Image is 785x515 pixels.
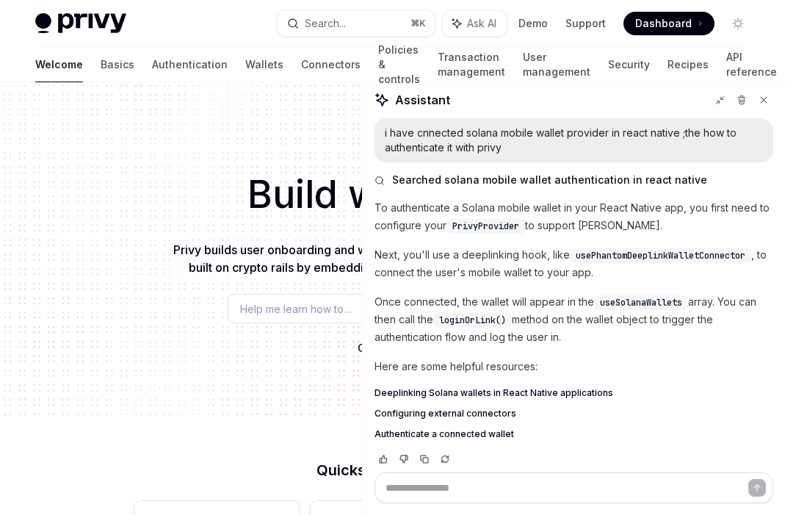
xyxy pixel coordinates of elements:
[152,47,228,82] a: Authentication
[375,428,514,440] span: Authenticate a connected wallet
[395,91,450,109] span: Assistant
[375,428,773,440] a: Authenticate a connected wallet
[439,314,506,326] span: loginOrLink()
[518,16,548,31] a: Demo
[385,126,763,155] div: i have cnnected solana mobile wallet provider in react native ;the how to authenticate it with privy
[375,387,773,399] a: Deeplinking Solana wallets in React Native applications
[375,199,773,234] p: To authenticate a Solana mobile wallet in your React Native app, you first need to configure your...
[392,173,707,187] span: Searched solana mobile wallet authentication in react native
[726,47,777,82] a: API reference
[240,301,352,317] span: Help me learn how to…
[378,47,420,82] a: Policies & controls
[23,166,762,223] h1: Build with Privy.
[375,358,773,375] p: Here are some helpful resources:
[608,47,650,82] a: Security
[523,47,590,82] a: User management
[358,342,416,354] span: Get started
[635,16,692,31] span: Dashboard
[375,293,773,346] p: Once connected, the wallet will appear in the array. You can then call the method on the wallet o...
[467,16,496,31] span: Ask AI
[277,10,435,37] button: Search...⌘K
[576,250,745,262] span: usePhantomDeeplinkWalletConnector
[726,12,750,35] button: Toggle dark mode
[375,408,516,419] span: Configuring external connectors
[442,10,507,37] button: Ask AI
[668,47,709,82] a: Recipes
[565,16,606,31] a: Support
[375,387,613,399] span: Deeplinking Solana wallets in React Native applications
[305,15,346,32] div: Search...
[173,242,612,275] span: Privy builds user onboarding and wallet infrastructure to enable better products built on crypto ...
[375,246,773,281] p: Next, you'll use a deeplinking hook, like , to connect the user's mobile wallet to your app.
[301,47,361,82] a: Connectors
[600,297,682,309] span: useSolanaWallets
[134,463,651,478] h2: Quickstarts & recipes
[748,479,766,497] button: Send message
[35,47,83,82] a: Welcome
[101,47,134,82] a: Basics
[438,47,505,82] a: Transaction management
[245,47,283,82] a: Wallets
[35,13,126,34] img: light logo
[623,12,715,35] a: Dashboard
[375,173,773,187] button: Searched solana mobile wallet authentication in react native
[358,341,416,356] a: Get started
[410,18,426,29] span: ⌘ K
[452,220,519,232] span: PrivyProvider
[375,408,773,419] a: Configuring external connectors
